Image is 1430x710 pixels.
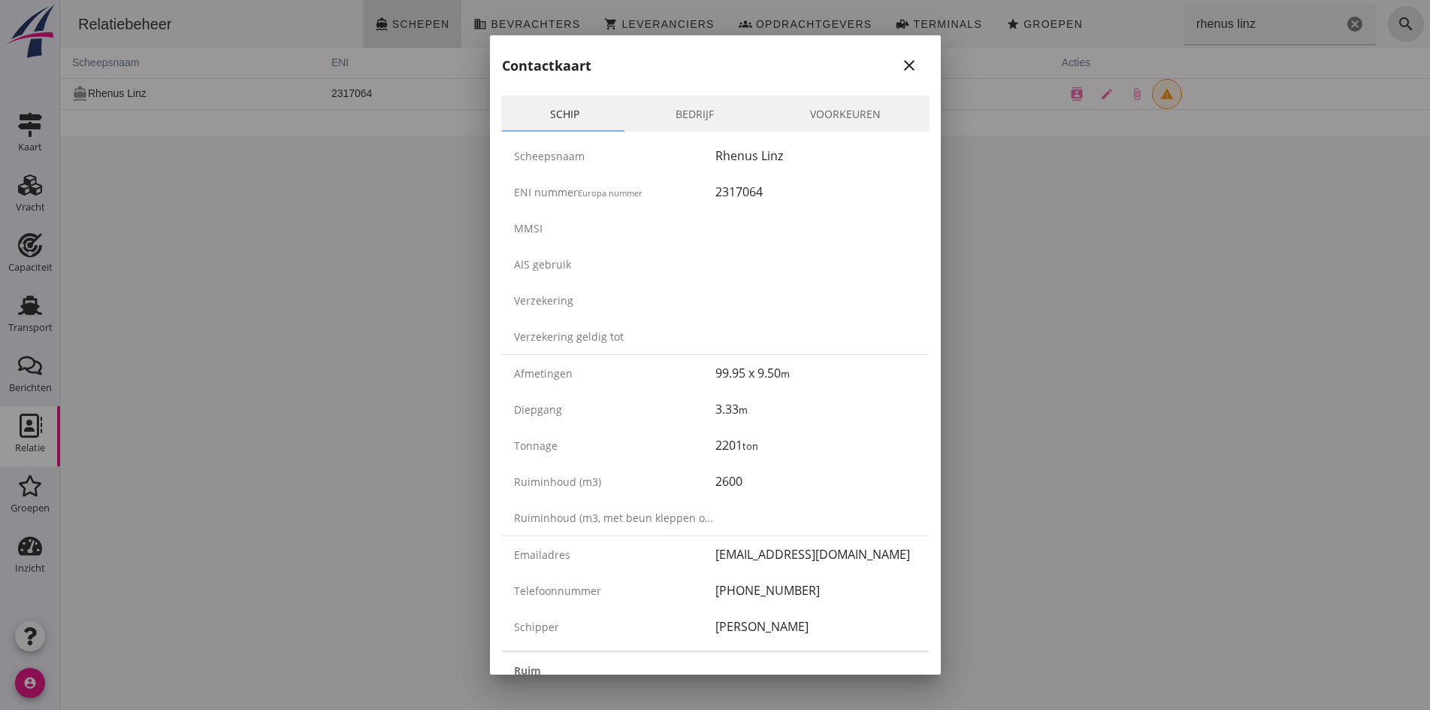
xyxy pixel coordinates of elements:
[762,96,929,132] a: Voorkeuren
[829,48,990,78] th: breedte
[679,17,692,31] i: groups
[715,472,917,490] div: 2600
[259,78,431,109] td: 2317064
[715,617,917,636] div: [PERSON_NAME]
[963,18,1023,30] span: Groepen
[946,17,960,31] i: star
[555,78,680,109] td: 2600
[431,48,555,78] th: ton
[514,329,715,344] div: Verzekering geldig tot
[413,17,427,31] i: business
[514,293,715,308] div: Verzekering
[715,183,917,201] div: 2317064
[331,18,390,30] span: Schepen
[1100,87,1114,101] i: warning
[514,547,715,563] div: Emailadres
[1337,15,1355,33] i: search
[259,48,431,78] th: ENI
[430,18,520,30] span: Bevrachters
[514,184,715,200] div: ENI nummer
[514,583,715,599] div: Telefoonnummer
[852,18,922,30] span: Terminals
[990,48,1370,78] th: acties
[1010,87,1023,101] i: contacts
[514,366,715,381] div: Afmetingen
[12,86,28,102] i: directions_boat
[1286,15,1304,33] i: Wis Zoeken...
[715,147,917,165] div: Rhenus Linz
[681,78,829,109] td: 99,95
[561,18,654,30] span: Leveranciers
[514,402,715,417] div: Diepgang
[715,400,917,418] div: 3.33
[514,438,715,454] div: Tonnage
[315,17,328,31] i: directions_boat
[627,96,762,132] a: Bedrijf
[715,436,917,454] div: 2201
[544,17,558,31] i: shopping_cart
[781,367,790,381] small: m
[715,364,917,382] div: 99.95 x 9.50
[715,545,917,563] div: [EMAIL_ADDRESS][DOMAIN_NAME]
[502,96,627,132] a: Schip
[1040,87,1054,101] i: edit
[742,439,758,453] small: ton
[681,48,829,78] th: lengte
[578,187,642,199] small: Europa nummer
[514,148,715,164] div: Scheepsnaam
[836,17,849,31] i: front_loader
[6,14,124,35] div: Relatiebeheer
[514,220,715,236] div: MMSI
[514,474,715,490] div: Ruiminhoud (m3)
[900,56,918,74] i: close
[514,510,715,526] div: Ruiminhoud (m3, met beun kleppen open)
[502,56,591,76] h2: Contactkaart
[514,663,541,678] strong: Ruim
[695,18,812,30] span: Opdrachtgevers
[555,48,680,78] th: m3
[829,78,990,109] td: 9,5
[715,581,917,599] div: [PHONE_NUMBER]
[1070,87,1084,101] i: attach_file
[514,619,715,635] div: Schipper
[739,403,748,417] small: m
[514,256,715,272] div: AIS gebruik
[431,78,555,109] td: 2201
